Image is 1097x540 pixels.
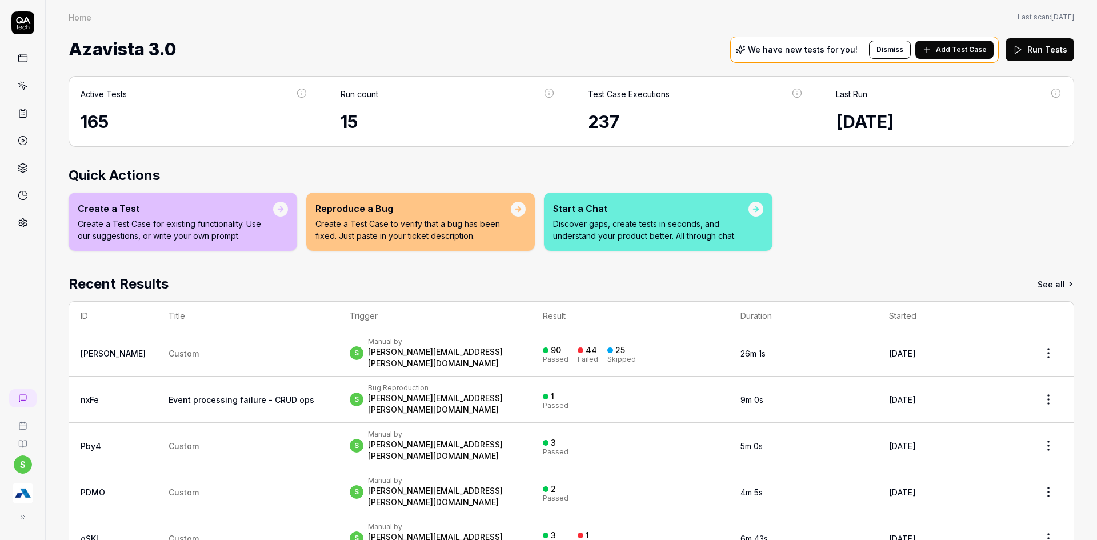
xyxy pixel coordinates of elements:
[748,46,858,54] p: We have new tests for you!
[350,485,363,499] span: s
[740,441,763,451] time: 5m 0s
[607,356,636,363] div: Skipped
[69,302,157,330] th: ID
[69,165,1074,186] h2: Quick Actions
[1018,12,1074,22] span: Last scan:
[915,41,994,59] button: Add Test Case
[9,389,37,407] a: New conversation
[169,349,199,358] span: Custom
[368,485,521,508] div: [PERSON_NAME][EMAIL_ADDRESS][PERSON_NAME][DOMAIN_NAME]
[729,302,878,330] th: Duration
[588,88,670,100] div: Test Case Executions
[368,430,521,439] div: Manual by
[5,412,41,430] a: Book a call with us
[1038,274,1074,294] a: See all
[169,487,199,497] span: Custom
[836,88,867,100] div: Last Run
[889,487,916,497] time: [DATE]
[169,395,314,405] span: Event processing failure - CRUD ops
[553,218,748,242] p: Discover gaps, create tests in seconds, and understand your product better. All through chat.
[551,345,561,355] div: 90
[350,346,363,360] span: s
[740,349,766,358] time: 26m 1s
[578,356,598,363] div: Failed
[338,302,532,330] th: Trigger
[889,395,916,405] time: [DATE]
[615,345,625,355] div: 25
[350,439,363,453] span: s
[1051,13,1074,21] time: [DATE]
[543,402,568,409] div: Passed
[543,356,568,363] div: Passed
[869,41,911,59] button: Dismiss
[69,11,91,23] div: Home
[368,476,521,485] div: Manual by
[1018,12,1074,22] button: Last scan:[DATE]
[341,88,378,100] div: Run count
[588,109,803,135] div: 237
[368,337,521,346] div: Manual by
[315,202,511,215] div: Reproduce a Bug
[368,346,521,369] div: [PERSON_NAME][EMAIL_ADDRESS][PERSON_NAME][DOMAIN_NAME]
[551,438,556,448] div: 3
[551,484,556,494] div: 2
[81,109,308,135] div: 165
[740,395,763,405] time: 9m 0s
[81,349,146,358] a: [PERSON_NAME]
[5,430,41,449] a: Documentation
[586,345,597,355] div: 44
[553,202,748,215] div: Start a Chat
[69,34,176,65] span: Azavista 3.0
[889,349,916,358] time: [DATE]
[341,109,556,135] div: 15
[368,393,521,415] div: [PERSON_NAME][EMAIL_ADDRESS][PERSON_NAME][DOMAIN_NAME]
[81,441,101,451] a: Pby4
[13,483,33,503] img: Azavista Logo
[836,111,894,132] time: [DATE]
[78,202,273,215] div: Create a Test
[157,302,338,330] th: Title
[78,218,273,242] p: Create a Test Case for existing functionality. Use our suggestions, or write your own prompt.
[936,45,987,55] span: Add Test Case
[81,88,127,100] div: Active Tests
[1006,38,1074,61] button: Run Tests
[551,391,554,402] div: 1
[315,218,511,242] p: Create a Test Case to verify that a bug has been fixed. Just paste in your ticket description.
[740,487,763,497] time: 4m 5s
[543,495,568,502] div: Passed
[81,487,105,497] a: PDMO
[878,302,1023,330] th: Started
[350,393,363,406] span: s
[69,274,169,294] h2: Recent Results
[543,449,568,455] div: Passed
[368,383,521,393] div: Bug Reproduction
[889,441,916,451] time: [DATE]
[368,439,521,462] div: [PERSON_NAME][EMAIL_ADDRESS][PERSON_NAME][DOMAIN_NAME]
[368,522,521,531] div: Manual by
[531,302,729,330] th: Result
[81,395,99,405] a: nxFe
[169,441,199,451] span: Custom
[14,455,32,474] button: s
[5,474,41,506] button: Azavista Logo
